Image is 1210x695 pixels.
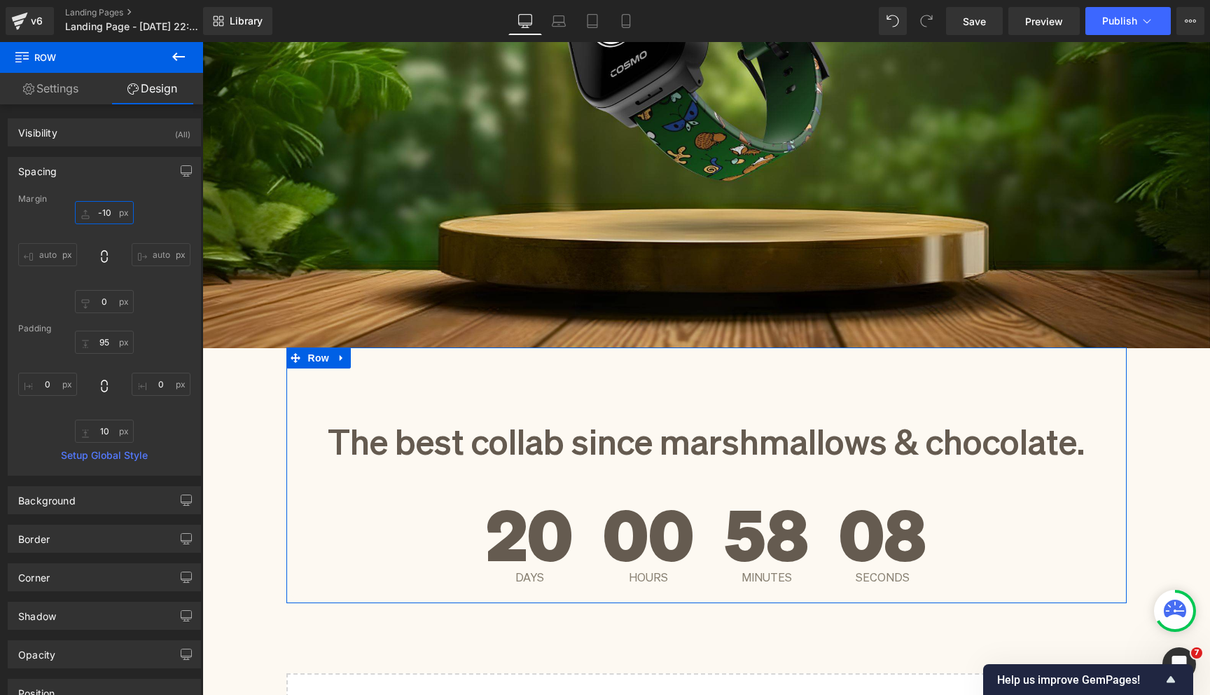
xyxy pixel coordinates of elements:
div: Background [18,487,76,507]
span: Library [230,15,263,27]
span: 58 [522,452,606,529]
a: v6 [6,7,54,35]
button: More [1176,7,1204,35]
span: Publish [1102,15,1137,27]
input: 0 [75,201,134,224]
div: v6 [28,12,46,30]
a: Desktop [508,7,542,35]
iframe: Intercom live chat [1162,647,1196,681]
input: 0 [18,243,77,266]
a: New Library [203,7,272,35]
h1: The best collab since marshmallows & chocolate. [95,372,914,421]
span: Preview [1025,14,1063,29]
div: Spacing [18,158,57,177]
div: Opacity [18,641,55,661]
input: 0 [132,373,190,396]
a: Mobile [609,7,643,35]
input: 0 [75,290,134,313]
span: 08 [637,452,724,529]
button: Redo [912,7,940,35]
div: (All) [175,119,190,142]
div: Border [18,525,50,545]
span: Landing Page - [DATE] 22:29:27 [65,21,200,32]
span: Row [102,305,130,326]
span: Help us improve GemPages! [997,673,1162,687]
span: Row [14,42,154,73]
div: Visibility [18,119,57,139]
button: Undo [879,7,907,35]
span: Days [284,529,370,540]
div: Padding [18,324,190,333]
button: Show survey - Help us improve GemPages! [997,671,1179,688]
button: Publish [1085,7,1171,35]
a: Laptop [542,7,576,35]
a: Tablet [576,7,609,35]
span: Save [963,14,986,29]
div: Margin [18,194,190,204]
a: Design [102,73,203,104]
a: Setup Global Style [18,450,190,461]
a: Landing Pages [65,7,226,18]
div: Shadow [18,603,56,622]
input: 0 [18,373,77,396]
a: Preview [1008,7,1080,35]
span: 7 [1191,647,1202,659]
span: 20 [284,452,370,529]
span: 00 [401,452,492,529]
input: 0 [132,243,190,266]
span: Hours [401,529,492,540]
a: Expand / Collapse [130,305,148,326]
input: 0 [75,420,134,443]
span: Seconds [637,529,724,540]
input: 0 [75,331,134,354]
span: Minutes [522,529,606,540]
div: Corner [18,564,50,584]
